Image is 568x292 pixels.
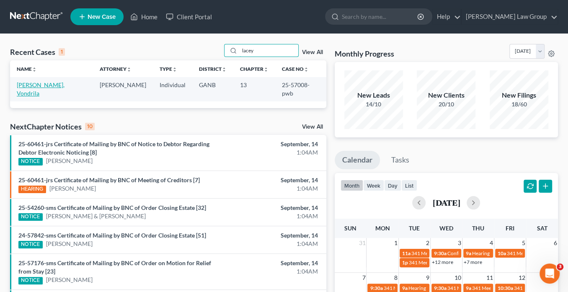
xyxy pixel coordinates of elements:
[126,67,131,72] i: unfold_more
[402,250,411,256] span: 11a
[344,225,356,232] span: Sun
[408,285,474,291] span: Hearing for [PERSON_NAME]
[417,90,475,100] div: New Clients
[10,47,65,57] div: Recent Cases
[302,49,323,55] a: View All
[370,285,382,291] span: 9:30a
[344,100,403,109] div: 14/10
[240,44,298,57] input: Search by name...
[521,238,526,248] span: 5
[409,259,484,266] span: 341 Meeting for [PERSON_NAME]
[18,213,43,221] div: NOTICE
[17,81,65,97] a: [PERSON_NAME], Vondrila
[498,250,506,256] span: 10a
[275,77,326,101] td: 25-57008-pwb
[85,123,95,130] div: 10
[240,66,268,72] a: Chapterunfold_more
[224,204,318,212] div: September, 14
[433,9,461,24] a: Help
[489,238,494,248] span: 4
[18,204,206,211] a: 25-54260-sms Certificate of Mailing by BNC of Order Closing Estate [32]
[32,67,37,72] i: unfold_more
[221,67,226,72] i: unfold_more
[224,212,318,220] div: 1:04AM
[384,180,401,191] button: day
[557,264,563,270] span: 3
[159,66,177,72] a: Typeunfold_more
[303,67,308,72] i: unfold_more
[99,66,131,72] a: Attorneyunfold_more
[457,238,462,248] span: 3
[18,241,43,248] div: NOTICE
[46,276,93,284] a: [PERSON_NAME]
[342,9,418,24] input: Search by name...
[224,184,318,193] div: 1:04AM
[18,277,43,284] div: NOTICE
[335,151,380,169] a: Calendar
[335,49,394,59] h3: Monthly Progress
[224,240,318,248] div: 1:04AM
[233,77,275,101] td: 13
[425,273,430,283] span: 9
[402,259,408,266] span: 1p
[434,250,447,256] span: 9:30a
[432,198,460,207] h2: [DATE]
[344,90,403,100] div: New Leads
[224,176,318,184] div: September, 14
[537,225,547,232] span: Sat
[434,285,447,291] span: 9:30a
[199,66,226,72] a: Districtunfold_more
[224,267,318,276] div: 1:04AM
[49,184,96,193] a: [PERSON_NAME]
[224,231,318,240] div: September, 14
[517,273,526,283] span: 12
[18,176,200,183] a: 25-60461-jrs Certificate of Mailing by BNC of Meeting of Creditors [7]
[402,285,408,291] span: 9a
[439,225,453,232] span: Wed
[462,9,558,24] a: [PERSON_NAME] Law Group
[224,259,318,267] div: September, 14
[383,285,503,291] span: 341 Meeting for [PERSON_NAME] & [PERSON_NAME]
[553,238,558,248] span: 6
[46,157,93,165] a: [PERSON_NAME]
[88,14,116,20] span: New Case
[341,180,363,191] button: month
[472,225,484,232] span: Thu
[224,148,318,157] div: 1:04AM
[281,66,308,72] a: Case Nounfold_more
[384,151,417,169] a: Tasks
[358,238,366,248] span: 31
[162,9,216,24] a: Client Portal
[425,238,430,248] span: 2
[375,225,390,232] span: Mon
[59,48,65,56] div: 1
[454,273,462,283] span: 10
[152,77,192,101] td: Individual
[498,285,513,291] span: 10:30a
[447,250,543,256] span: Confirmation Hearing for [PERSON_NAME]
[472,285,547,291] span: 341 Meeting for [PERSON_NAME]
[506,225,514,232] span: Fri
[393,273,398,283] span: 8
[46,240,93,248] a: [PERSON_NAME]
[93,77,152,101] td: [PERSON_NAME]
[18,158,43,165] div: NOTICE
[263,67,268,72] i: unfold_more
[361,273,366,283] span: 7
[432,259,453,265] a: +12 more
[540,264,560,284] iframe: Intercom live chat
[18,259,211,275] a: 25-57176-sms Certificate of Mailing by BNC of Order on Motion for Relief from Stay [23]
[393,238,398,248] span: 1
[447,285,523,291] span: 341 Meeting for [PERSON_NAME]
[18,140,209,156] a: 25-60461-jrs Certificate of Mailing by BNC of Notice to Debtor Regarding Debtor Electronic Notici...
[464,259,482,265] a: +7 more
[126,9,162,24] a: Home
[10,121,95,132] div: NextChapter Notices
[401,180,417,191] button: list
[224,140,318,148] div: September, 14
[192,77,233,101] td: GANB
[409,225,420,232] span: Tue
[490,100,548,109] div: 18/60
[17,66,37,72] a: Nameunfold_more
[490,90,548,100] div: New Filings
